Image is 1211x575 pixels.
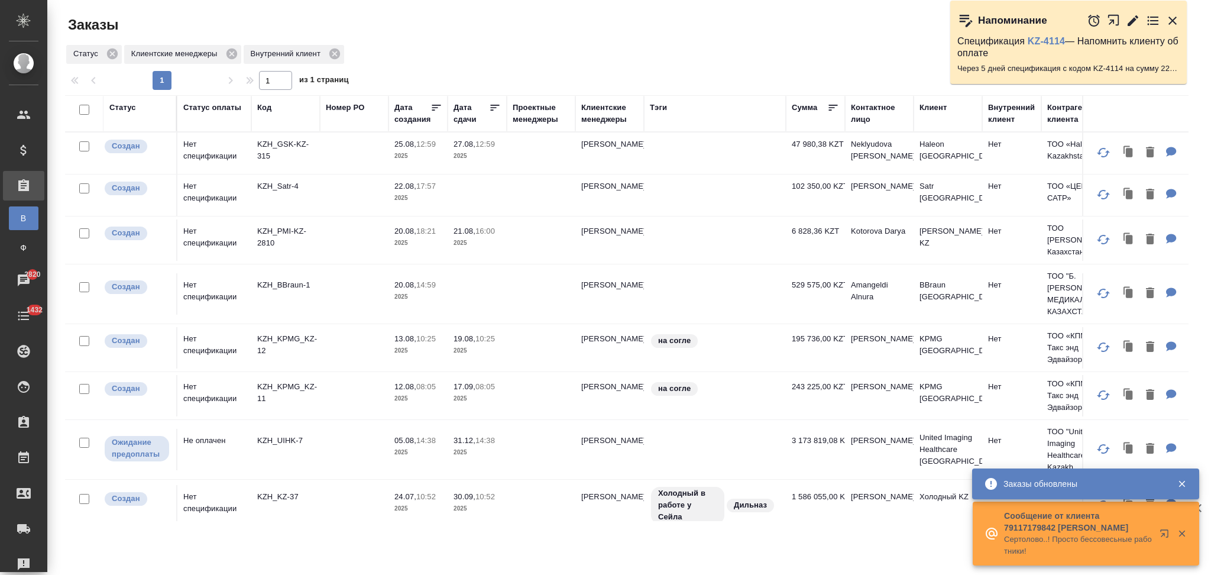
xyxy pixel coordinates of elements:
[575,375,644,416] td: [PERSON_NAME]
[513,102,569,125] div: Проектные менеджеры
[454,345,501,357] p: 2025
[845,273,914,315] td: Amangeldi Alnura
[1118,228,1140,252] button: Клонировать
[978,15,1047,27] p: Напоминание
[416,382,436,391] p: 08:05
[394,334,416,343] p: 13.08,
[416,280,436,289] p: 14:59
[103,381,170,397] div: Выставляется автоматически при создании заказа
[845,485,914,526] td: [PERSON_NAME]
[454,436,475,445] p: 31.12,
[112,335,140,347] p: Создан
[257,279,314,291] p: KZH_BBraun-1
[786,327,845,369] td: 195 736,00 KZT
[475,436,495,445] p: 14:38
[1028,36,1065,46] a: KZ-4114
[575,429,644,470] td: [PERSON_NAME]
[394,227,416,235] p: 20.08,
[416,334,436,343] p: 10:25
[792,102,817,114] div: Сумма
[112,281,140,293] p: Создан
[845,175,914,216] td: [PERSON_NAME]
[988,138,1035,150] p: Нет
[786,273,845,315] td: 529 575,00 KZT
[394,102,430,125] div: Дата создания
[1047,426,1104,473] p: ТОО "United Imaging Healthcare Kazakh...
[15,212,33,224] span: В
[1118,141,1140,165] button: Клонировать
[575,273,644,315] td: [PERSON_NAME]
[454,150,501,162] p: 2025
[73,48,102,60] p: Статус
[988,333,1035,345] p: Нет
[257,180,314,192] p: KZH_Satr-4
[845,429,914,470] td: [PERSON_NAME]
[454,140,475,148] p: 27.08,
[575,133,644,174] td: [PERSON_NAME]
[454,237,501,249] p: 2025
[957,35,1180,59] p: Спецификация — Напомнить клиенту об оплате
[1087,14,1101,28] button: Отложить
[394,393,442,405] p: 2025
[416,140,436,148] p: 12:59
[919,381,976,405] p: KPMG [GEOGRAPHIC_DATA]
[475,492,495,501] p: 10:52
[15,242,33,254] span: Ф
[103,279,170,295] div: Выставляется автоматически при создании заказа
[112,140,140,152] p: Создан
[3,301,44,331] a: 1432
[9,236,38,260] a: Ф
[257,138,314,162] p: KZH_GSK-KZ-315
[257,225,314,249] p: KZH_PMI-KZ-2810
[988,225,1035,237] p: Нет
[394,280,416,289] p: 20.08,
[416,227,436,235] p: 18:21
[454,503,501,515] p: 2025
[988,435,1035,447] p: Нет
[1047,378,1104,414] p: ТОО «КПМГ Такс энд Эдвайзори»
[112,383,140,395] p: Создан
[988,102,1035,125] div: Внутренний клиент
[257,102,271,114] div: Код
[1089,279,1118,308] button: Обновить
[919,102,947,114] div: Клиент
[454,102,489,125] div: Дата сдачи
[1089,225,1118,254] button: Обновить
[177,273,251,315] td: Нет спецификации
[845,327,914,369] td: [PERSON_NAME]
[1146,14,1160,28] button: Перейти в todo
[112,437,162,460] p: Ожидание предоплаты
[103,180,170,196] div: Выставляется автоматически при создании заказа
[394,192,442,204] p: 2025
[17,269,47,280] span: 2820
[1118,437,1140,461] button: Клонировать
[257,435,314,447] p: KZH_UIHK-7
[786,485,845,526] td: 1 586 055,00 KZT
[919,279,976,303] p: BBraun [GEOGRAPHIC_DATA]
[845,219,914,261] td: Kotorova Darya
[112,182,140,194] p: Создан
[988,279,1035,291] p: Нет
[394,140,416,148] p: 25.08,
[394,447,442,458] p: 2025
[1089,333,1118,361] button: Обновить
[1047,138,1104,162] p: ТОО «Haleon Kazakhstan»
[919,491,976,503] p: Холодный KZ
[454,447,501,458] p: 2025
[394,436,416,445] p: 05.08,
[177,485,251,526] td: Нет спецификации
[103,491,170,507] div: Выставляется автоматически при создании заказа
[103,138,170,154] div: Выставляется автоматически при создании заказа
[251,48,325,60] p: Внутренний клиент
[575,327,644,369] td: [PERSON_NAME]
[1089,138,1118,167] button: Обновить
[988,381,1035,393] p: Нет
[1107,8,1121,33] button: Открыть в новой вкладке
[394,182,416,190] p: 22.08,
[124,45,241,64] div: Клиентские менеджеры
[1118,335,1140,360] button: Клонировать
[1140,141,1160,165] button: Удалить
[1004,510,1152,534] p: Сообщение от клиента 79117179842 [PERSON_NAME]
[1047,270,1104,318] p: ТОО "Б.[PERSON_NAME] МЕДИКАЛ КАЗАХСТАН"
[394,150,442,162] p: 2025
